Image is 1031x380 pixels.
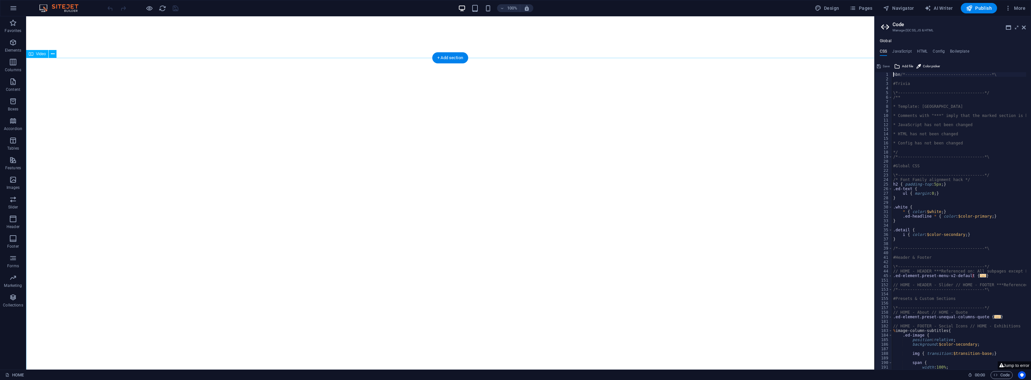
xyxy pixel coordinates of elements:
p: Elements [5,48,22,53]
span: Color picker [923,62,940,70]
div: 2 [875,77,893,81]
div: 29 [875,200,893,205]
button: Pages [847,3,875,13]
div: 37 [875,237,893,241]
div: 19 [875,155,893,159]
h2: Code [893,22,1026,27]
h4: HTML [917,49,928,56]
div: 6 [875,95,893,100]
div: 5 [875,91,893,95]
span: : [979,372,980,377]
h4: Boilerplate [950,49,969,56]
div: 18 [875,150,893,155]
p: Favorites [5,28,21,33]
p: Features [5,165,21,171]
div: 42 [875,260,893,264]
div: 34 [875,223,893,228]
div: 154 [875,292,893,296]
div: 7 [875,100,893,104]
div: 181 [875,319,893,324]
div: 10 [875,113,893,118]
div: 28 [875,196,893,200]
img: Editor Logo [38,4,87,12]
div: 14 [875,132,893,136]
div: 9 [875,109,893,113]
div: 3 [875,81,893,86]
div: 185 [875,338,893,342]
p: Tables [7,146,19,151]
div: 188 [875,351,893,356]
h4: Global [880,39,892,44]
p: Images [7,185,20,190]
p: Columns [5,67,21,73]
p: Accordion [4,126,22,131]
div: 186 [875,342,893,347]
div: 8 [875,104,893,109]
div: 190 [875,360,893,365]
div: 12 [875,123,893,127]
span: Add file [902,62,913,70]
div: 157 [875,306,893,310]
div: 11 [875,118,893,123]
div: 39 [875,246,893,251]
div: 152 [875,283,893,287]
div: 25 [875,182,893,187]
div: 31 [875,209,893,214]
div: Design (Ctrl+Alt+Y) [812,3,842,13]
div: 20 [875,159,893,164]
div: 191 [875,365,893,370]
a: Click to cancel selection. Double-click to open Pages [5,371,24,379]
button: Navigator [880,3,917,13]
div: 4 [875,86,893,91]
button: Code [991,371,1013,379]
button: Click here to leave preview mode and continue editing [145,4,153,12]
span: AI Writer [925,5,953,11]
span: Navigator [883,5,914,11]
div: 17 [875,145,893,150]
p: Collections [3,303,23,308]
span: Design [815,5,839,11]
div: 184 [875,333,893,338]
div: 15 [875,136,893,141]
button: reload [158,4,166,12]
div: 159 [875,315,893,319]
p: Content [6,87,20,92]
button: Publish [961,3,997,13]
div: 26 [875,187,893,191]
h4: CSS [880,49,887,56]
button: Add file [893,62,914,70]
div: 35 [875,228,893,232]
h4: JavaScript [892,49,911,56]
span: Publish [966,5,992,11]
span: ... [980,274,986,277]
div: 43 [875,264,893,269]
div: 36 [875,232,893,237]
i: Reload page [159,5,166,12]
div: 189 [875,356,893,360]
button: Design [812,3,842,13]
div: 40 [875,251,893,255]
div: 32 [875,214,893,219]
p: Marketing [4,283,22,288]
div: 151 [875,278,893,283]
span: 00 00 [975,371,985,379]
div: 45 [875,273,893,278]
div: 182 [875,324,893,328]
span: Pages [849,5,872,11]
button: Usercentrics [1018,371,1026,379]
div: + Add section [432,52,468,63]
div: 155 [875,296,893,301]
div: 183 [875,328,893,333]
div: 41 [875,255,893,260]
div: 22 [875,168,893,173]
div: 23 [875,173,893,177]
h6: 100% [507,4,517,12]
div: 158 [875,310,893,315]
h6: Session time [968,371,985,379]
button: AI Writer [922,3,956,13]
button: 100% [497,4,520,12]
div: 30 [875,205,893,209]
span: ... [994,315,1001,319]
div: 153 [875,287,893,292]
div: 16 [875,141,893,145]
